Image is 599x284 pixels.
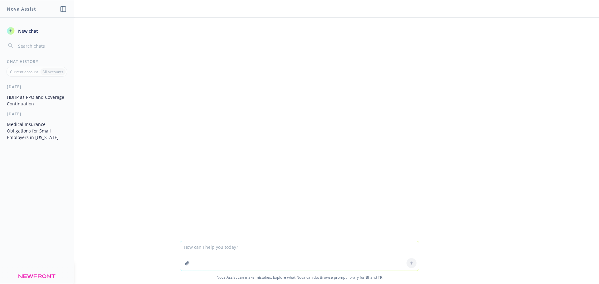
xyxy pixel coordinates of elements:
p: All accounts [42,69,63,75]
a: BI [366,275,369,280]
a: TR [378,275,382,280]
span: New chat [17,28,38,34]
span: Nova Assist can make mistakes. Explore what Nova can do: Browse prompt library for and [3,271,596,284]
button: New chat [4,25,69,36]
p: Current account [10,69,38,75]
input: Search chats [17,41,66,50]
button: Medical Insurance Obligations for Small Employers in [US_STATE] [4,119,69,142]
button: HDHP as PPO and Coverage Continuation [4,92,69,109]
h1: Nova Assist [7,6,36,12]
